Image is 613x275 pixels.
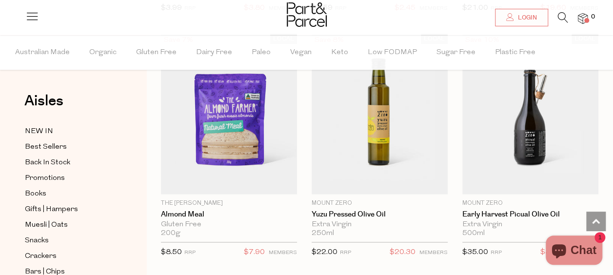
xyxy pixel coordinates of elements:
span: 250ml [312,229,334,238]
a: NEW IN [25,125,114,137]
small: RRP [491,250,502,255]
a: Best Sellers [25,141,114,153]
inbox-online-store-chat: Shopify online store chat [543,236,605,267]
span: $31.65 [540,246,566,259]
p: Mount Zero [462,199,598,208]
span: Muesli | Oats [25,219,68,231]
span: $35.00 [462,249,488,256]
img: Part&Parcel [287,2,327,27]
span: 500ml [462,229,485,238]
span: 0 [589,13,597,21]
div: Extra Virgin [462,220,598,229]
span: $20.30 [390,246,415,259]
a: Almond Meal [161,210,297,219]
span: Back In Stock [25,157,70,169]
span: $22.00 [312,249,337,256]
small: RRP [184,250,196,255]
a: 0 [578,13,588,23]
img: Yuzu Pressed Olive Oil [312,34,448,194]
span: Crackers [25,251,57,262]
span: Snacks [25,235,49,247]
small: MEMBERS [419,250,448,255]
span: Gifts | Hampers [25,204,78,216]
span: $8.50 [161,249,182,256]
small: RRP [340,250,351,255]
span: Promotions [25,173,65,184]
span: Australian Made [15,36,70,70]
span: Keto [331,36,348,70]
a: Login [495,9,548,26]
a: Crackers [25,250,114,262]
div: Gluten Free [161,220,297,229]
a: Early Harvest Picual Olive Oil [462,210,598,219]
span: Sugar Free [436,36,475,70]
p: Mount Zero [312,199,448,208]
span: Organic [89,36,117,70]
span: Dairy Free [196,36,232,70]
a: Snacks [25,235,114,247]
span: Paleo [252,36,271,70]
span: Books [25,188,46,200]
a: Yuzu Pressed Olive Oil [312,210,448,219]
span: 200g [161,229,180,238]
p: The [PERSON_NAME] [161,199,297,208]
img: Early Harvest Picual Olive Oil [462,34,598,194]
span: $7.90 [244,246,265,259]
small: MEMBERS [269,250,297,255]
a: Muesli | Oats [25,219,114,231]
span: Gluten Free [136,36,177,70]
span: Low FODMAP [368,36,417,70]
div: Extra Virgin [312,220,448,229]
a: Aisles [24,94,63,118]
span: Login [515,14,537,22]
a: Books [25,188,114,200]
a: Promotions [25,172,114,184]
img: Almond Meal [161,34,297,194]
span: Plastic Free [495,36,535,70]
span: Vegan [290,36,312,70]
a: Back In Stock [25,157,114,169]
span: NEW IN [25,126,53,137]
span: Best Sellers [25,141,67,153]
span: Aisles [24,90,63,112]
a: Gifts | Hampers [25,203,114,216]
